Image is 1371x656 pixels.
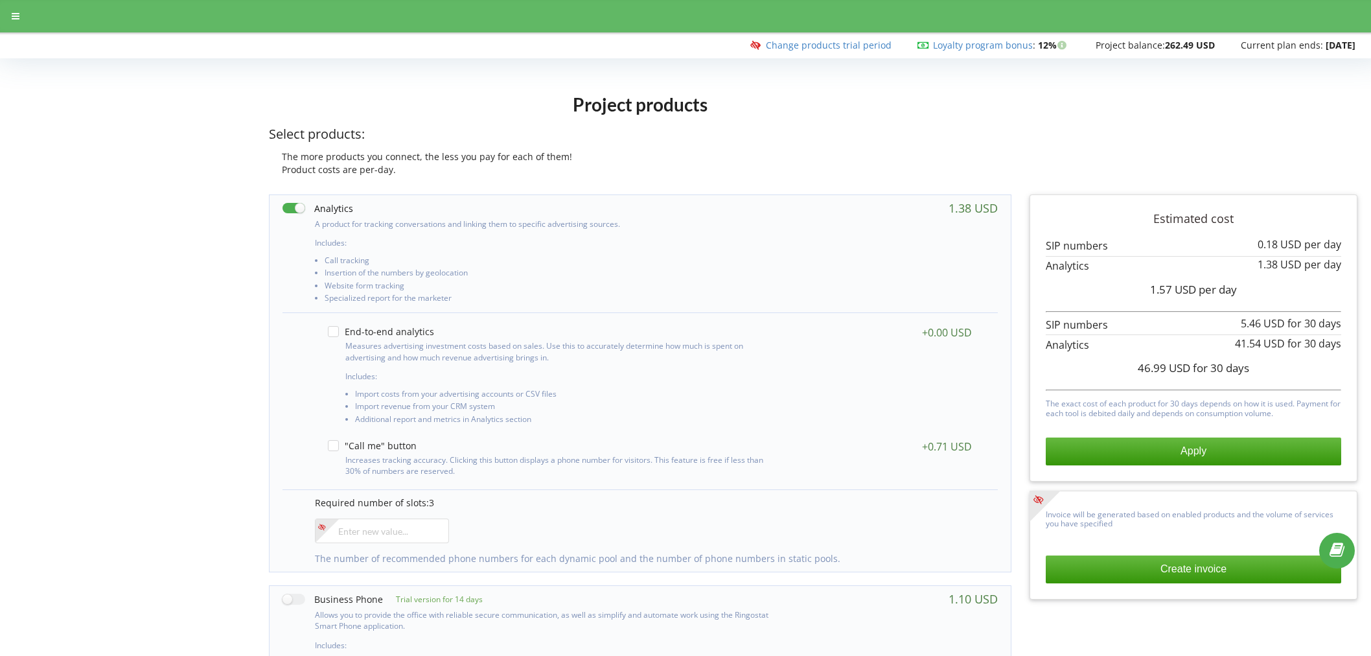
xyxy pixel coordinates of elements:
[1046,338,1341,353] p: Analytics
[1046,318,1341,333] p: SIP numbers
[315,519,449,543] input: Enter new value...
[949,202,998,215] div: 1.38 USD
[922,326,972,339] div: +0.00 USD
[1046,259,1341,274] p: Analytics
[315,218,783,229] p: A product for tracking conversations and linking them to specific advertising sources.
[325,268,783,281] li: Insertion of the numbers by geolocation
[1046,396,1341,418] p: The exact cost of each product for 30 days depends on how it is used. Payment for each tool is de...
[315,640,783,651] p: Includes:
[429,497,434,509] span: 3
[282,592,383,606] label: Business Phone
[1258,237,1302,252] span: 0.18 USD
[1241,39,1323,51] span: Current plan ends:
[315,497,985,510] p: Required number of slots:
[1046,556,1341,583] button: Create invoice
[325,256,783,268] li: Call tracking
[345,340,779,362] p: Measures advertising investment costs based on sales. Use this to accurately determine how much i...
[1038,39,1070,51] strong: 12%
[1046,211,1341,228] p: Estimated cost
[933,39,1033,51] a: Loyalty program bonus
[325,294,783,306] li: Specialized report for the marketer
[1046,239,1341,253] p: SIP numbers
[1150,282,1196,297] span: 1.57 USD
[1241,316,1285,331] span: 5.46 USD
[1235,336,1285,351] span: 41.54 USD
[1165,39,1215,51] strong: 262.49 USD
[933,39,1035,51] span: :
[355,390,779,402] li: Import costs from your advertising accounts or CSV files
[345,454,779,476] p: Increases tracking accuracy. Clicking this button displays a phone number for visitors. This feat...
[282,202,353,215] label: Analytics
[269,93,1011,116] h1: Project products
[766,39,892,51] a: Change products trial period
[269,125,1011,144] p: Select products:
[1304,237,1341,252] span: per day
[345,371,779,382] p: Includes:
[269,163,1011,176] div: Product costs are per-day.
[1287,316,1341,331] span: for 30 days
[1096,39,1165,51] span: Project balance:
[325,281,783,294] li: Website form tracking
[1199,282,1237,297] span: per day
[1046,438,1341,465] button: Apply
[1326,39,1355,51] strong: [DATE]
[1287,336,1341,351] span: for 30 days
[1046,507,1341,529] p: Invoice will be generated based on enabled products and the volume of services you have specified
[355,415,779,427] li: Additional report and metrics in Analytics section
[922,440,972,453] div: +0.71 USD
[1304,257,1341,272] span: per day
[328,440,417,451] label: "Call me" button
[315,552,985,565] p: The number of recommended phone numbers for each dynamic pool and the number of phone numbers in ...
[1138,360,1190,375] span: 46.99 USD
[315,609,783,631] p: Allows you to provide the office with reliable secure communication, as well as simplify and auto...
[269,150,1011,163] div: The more products you connect, the less you pay for each of them!
[315,237,783,248] p: Includes:
[1258,257,1302,272] span: 1.38 USD
[1193,360,1249,375] span: for 30 days
[383,594,483,605] p: Trial version for 14 days
[328,326,434,337] label: End-to-end analytics
[949,592,998,605] div: 1.10 USD
[355,402,779,414] li: Import revenue from your CRM system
